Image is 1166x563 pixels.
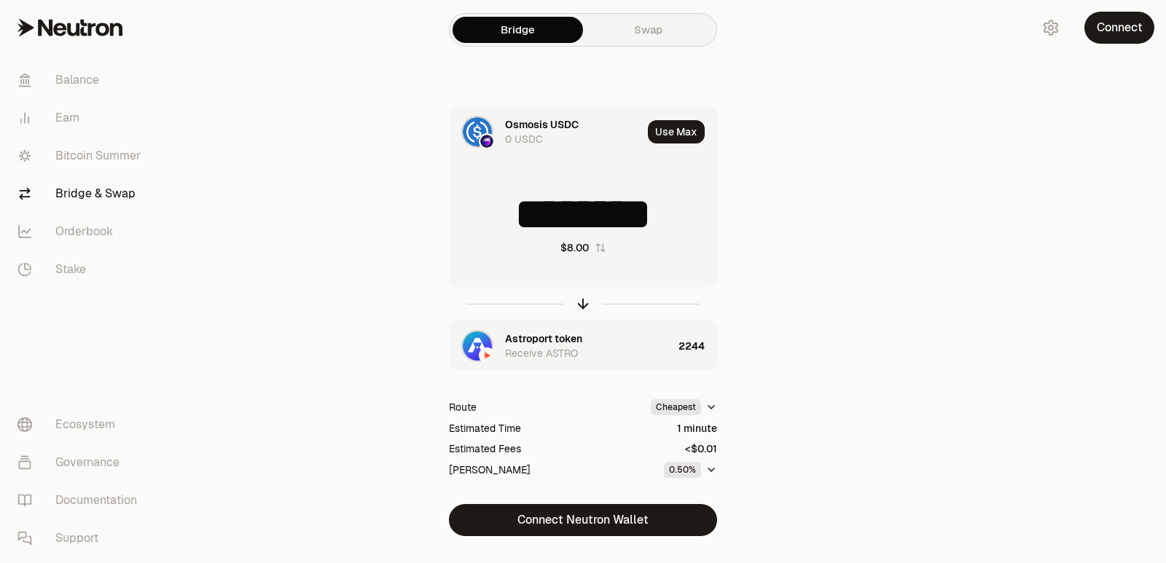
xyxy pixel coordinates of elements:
a: Support [6,519,157,557]
a: Earn [6,99,157,137]
button: ASTRO LogoNeutron LogoAstroport tokenReceive ASTRO2244 [450,321,716,371]
div: USDC LogoOsmosis LogoOsmosis USDC0 USDC [450,107,642,157]
div: 0.50% [664,462,701,478]
a: Swap [583,17,713,43]
div: Astroport token [505,331,582,346]
img: ASTRO Logo [463,331,492,361]
button: 0.50% [664,462,717,478]
a: Bridge & Swap [6,175,157,213]
div: Route [449,400,477,414]
a: Balance [6,61,157,99]
div: 0 USDC [505,132,543,146]
button: Connect Neutron Wallet [449,504,717,536]
div: $8.00 [560,240,589,255]
div: Receive ASTRO [505,346,578,361]
div: [PERSON_NAME] [449,462,531,477]
div: ASTRO LogoNeutron LogoAstroport tokenReceive ASTRO [450,321,673,371]
a: Governance [6,444,157,481]
div: <$0.01 [685,441,717,456]
button: $8.00 [560,240,606,255]
a: Bridge [453,17,583,43]
button: Use Max [648,120,705,143]
a: Orderbook [6,213,157,251]
img: Osmosis Logo [480,135,493,148]
div: 2244 [678,321,716,371]
div: Estimated Fees [449,441,521,456]
div: 1 minute [677,421,717,436]
a: Stake [6,251,157,288]
a: Bitcoin Summer [6,137,157,175]
div: Estimated Time [449,421,521,436]
a: Ecosystem [6,406,157,444]
img: Neutron Logo [480,349,493,362]
img: USDC Logo [463,117,492,146]
button: Connect [1084,12,1154,44]
a: Documentation [6,481,157,519]
div: Cheapest [651,399,701,415]
button: Cheapest [651,399,717,415]
div: Osmosis USDC [505,117,579,132]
